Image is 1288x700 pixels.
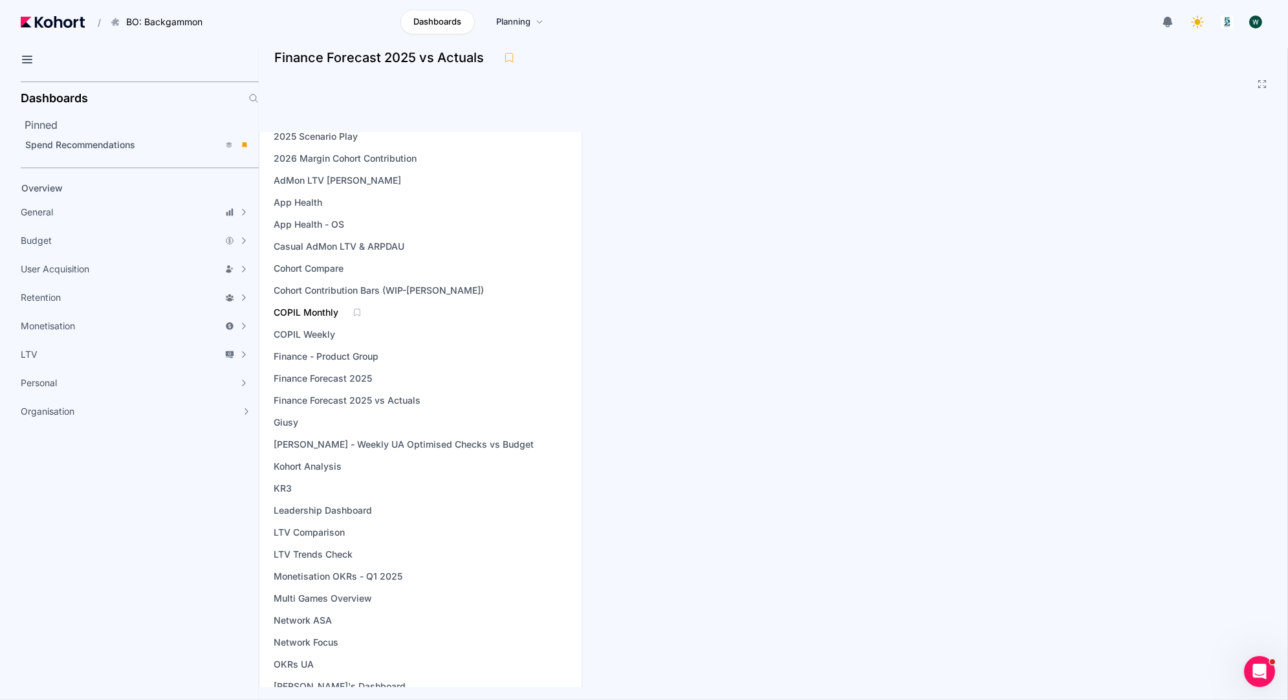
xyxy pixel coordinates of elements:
[270,149,420,168] a: 2026 Margin Cohort Contribution
[274,614,332,627] span: Network ASA
[270,171,405,190] a: AdMon LTV [PERSON_NAME]
[25,117,259,133] h2: Pinned
[21,16,85,28] img: Kohort logo
[270,677,409,695] a: [PERSON_NAME]'s Dashboard
[496,16,530,28] span: Planning
[270,633,342,651] a: Network Focus
[274,526,345,539] span: LTV Comparison
[270,413,302,432] a: Giusy
[21,348,38,361] span: LTV
[274,680,406,693] span: [PERSON_NAME]'s Dashboard
[274,592,372,605] span: Multi Games Overview
[270,567,406,585] a: Monetisation OKRs - Q1 2025
[274,51,492,64] h3: Finance Forecast 2025 vs Actuals
[274,152,417,165] span: 2026 Margin Cohort Contribution
[21,135,255,155] a: Spend Recommendations
[274,438,534,451] span: [PERSON_NAME] - Weekly UA Optimised Checks vs Budget
[87,16,101,29] span: /
[274,196,322,209] span: App Health
[270,281,488,300] a: Cohort Contribution Bars (WIP-[PERSON_NAME])
[21,405,74,418] span: Organisation
[21,320,75,333] span: Monetisation
[274,350,378,363] span: Finance - Product Group
[274,306,338,319] span: COPIL Monthly
[270,259,347,278] a: Cohort Compare
[270,523,349,541] a: LTV Comparison
[274,328,335,341] span: COPIL Weekly
[270,589,376,607] a: Multi Games Overview
[21,263,89,276] span: User Acquisition
[270,501,376,520] a: Leadership Dashboard
[274,240,404,253] span: Casual AdMon LTV & ARPDAU
[274,482,292,495] span: KR3
[270,215,348,234] a: App Health - OS
[270,457,345,476] a: Kohort Analysis
[25,139,135,150] span: Spend Recommendations
[270,127,362,146] a: 2025 Scenario Play
[274,416,298,429] span: Giusy
[21,234,52,247] span: Budget
[274,372,372,385] span: Finance Forecast 2025
[274,504,372,517] span: Leadership Dashboard
[274,394,420,407] span: Finance Forecast 2025 vs Actuals
[270,237,408,256] a: Casual AdMon LTV & ARPDAU
[274,130,358,143] span: 2025 Scenario Play
[1257,79,1267,89] button: Fullscreen
[270,611,336,629] a: Network ASA
[274,636,338,649] span: Network Focus
[126,16,202,28] span: BO: Backgammon
[270,325,339,344] a: COPIL Weekly
[1221,16,1234,28] img: logo_logo_images_1_20240607072359498299_20240828135028712857.jpeg
[270,193,326,212] a: App Health
[21,93,88,104] h2: Dashboards
[274,284,484,297] span: Cohort Contribution Bars (WIP-[PERSON_NAME])
[270,391,424,410] a: Finance Forecast 2025 vs Actuals
[274,262,344,275] span: Cohort Compare
[270,369,376,388] a: Finance Forecast 2025
[270,435,538,454] a: [PERSON_NAME] - Weekly UA Optimised Checks vs Budget
[270,655,318,673] a: OKRs UA
[270,347,382,366] a: Finance - Product Group
[21,206,53,219] span: General
[274,460,342,473] span: Kohort Analysis
[270,479,296,498] a: KR3
[270,545,356,563] a: LTV Trends Check
[270,303,342,322] a: COPIL Monthly
[17,179,237,198] a: Overview
[274,658,314,671] span: OKRs UA
[400,10,475,34] a: Dashboards
[274,548,353,561] span: LTV Trends Check
[21,291,61,304] span: Retention
[1244,656,1275,687] iframe: Intercom live chat
[104,11,216,33] button: BO: Backgammon
[483,10,557,34] a: Planning
[413,16,461,28] span: Dashboards
[21,182,63,193] span: Overview
[274,570,402,583] span: Monetisation OKRs - Q1 2025
[274,218,344,231] span: App Health - OS
[274,174,401,187] span: AdMon LTV [PERSON_NAME]
[21,377,57,389] span: Personal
